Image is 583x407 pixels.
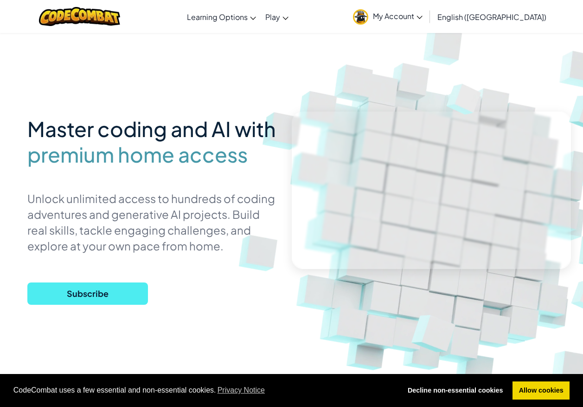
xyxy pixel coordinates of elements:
[401,381,509,400] a: deny cookies
[394,289,478,371] img: Overlap cubes
[433,69,498,128] img: Overlap cubes
[261,4,293,29] a: Play
[437,12,546,22] span: English ([GEOGRAPHIC_DATA])
[373,11,423,21] span: My Account
[27,190,278,254] p: Unlock unlimited access to hundreds of coding adventures and generative AI projects. Build real s...
[39,7,120,26] img: CodeCombat logo
[27,282,148,305] button: Subscribe
[13,383,394,397] span: CodeCombat uses a few essential and non-essential cookies.
[182,4,261,29] a: Learning Options
[265,12,280,22] span: Play
[216,383,267,397] a: learn more about cookies
[27,142,248,167] span: premium home access
[513,381,570,400] a: allow cookies
[187,12,248,22] span: Learning Options
[433,4,551,29] a: English ([GEOGRAPHIC_DATA])
[27,116,276,142] span: Master coding and AI with
[353,9,368,25] img: avatar
[348,2,427,31] a: My Account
